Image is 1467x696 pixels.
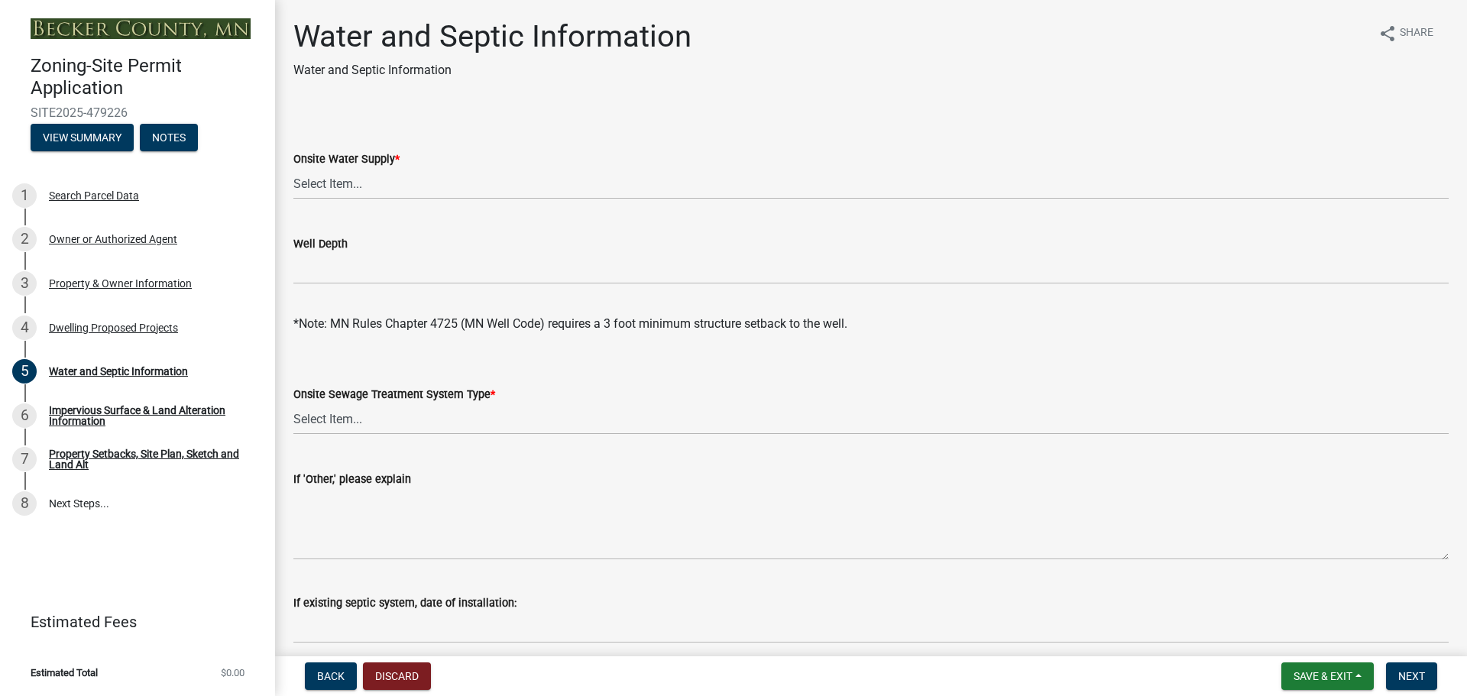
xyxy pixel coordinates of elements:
div: Owner or Authorized Agent [49,234,177,244]
h4: Zoning-Site Permit Application [31,55,263,99]
div: 1 [12,183,37,208]
label: If existing septic system, date of installation: [293,598,517,609]
div: *Note: MN Rules Chapter 4725 (MN Well Code) requires a 3 foot minimum structure setback to the well. [293,315,1449,333]
button: Notes [140,124,198,151]
div: 5 [12,359,37,384]
span: SITE2025-479226 [31,105,244,120]
span: Next [1398,670,1425,682]
i: share [1378,24,1397,43]
button: Back [305,662,357,690]
wm-modal-confirm: Notes [140,132,198,144]
span: Back [317,670,345,682]
button: shareShare [1366,18,1446,48]
label: Onsite Water Supply [293,154,400,165]
div: Water and Septic Information [49,366,188,377]
div: 8 [12,491,37,516]
h1: Water and Septic Information [293,18,691,55]
a: Estimated Fees [12,607,251,637]
img: Becker County, Minnesota [31,18,251,39]
p: Water and Septic Information [293,61,691,79]
div: Impervious Surface & Land Alteration Information [49,405,251,426]
div: 6 [12,403,37,428]
wm-modal-confirm: Summary [31,132,134,144]
div: Dwelling Proposed Projects [49,322,178,333]
label: If 'Other,' please explain [293,474,411,485]
label: Onsite Sewage Treatment System Type [293,390,495,400]
span: Save & Exit [1294,670,1352,682]
button: Discard [363,662,431,690]
button: Save & Exit [1281,662,1374,690]
div: 3 [12,271,37,296]
div: Property Setbacks, Site Plan, Sketch and Land Alt [49,448,251,470]
span: Estimated Total [31,668,98,678]
div: 7 [12,447,37,471]
label: Well Depth [293,239,348,250]
div: 2 [12,227,37,251]
div: 4 [12,316,37,340]
button: Next [1386,662,1437,690]
div: Search Parcel Data [49,190,139,201]
button: View Summary [31,124,134,151]
span: Share [1400,24,1433,43]
div: Property & Owner Information [49,278,192,289]
span: $0.00 [221,668,244,678]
